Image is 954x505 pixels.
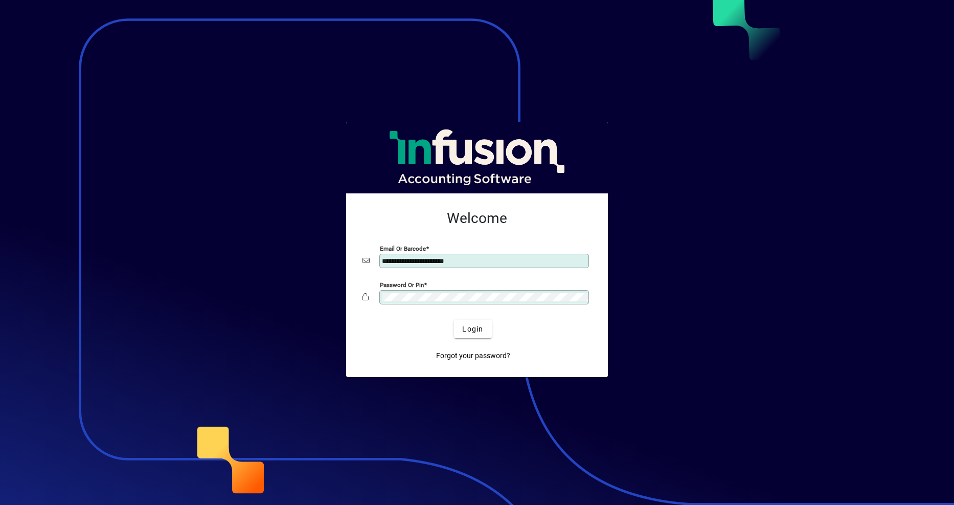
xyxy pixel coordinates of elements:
span: Login [462,324,483,335]
h2: Welcome [362,210,592,227]
a: Forgot your password? [432,346,514,365]
mat-label: Password or Pin [380,281,424,289]
mat-label: Email or Barcode [380,245,426,252]
span: Forgot your password? [436,350,510,361]
button: Login [454,320,491,338]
